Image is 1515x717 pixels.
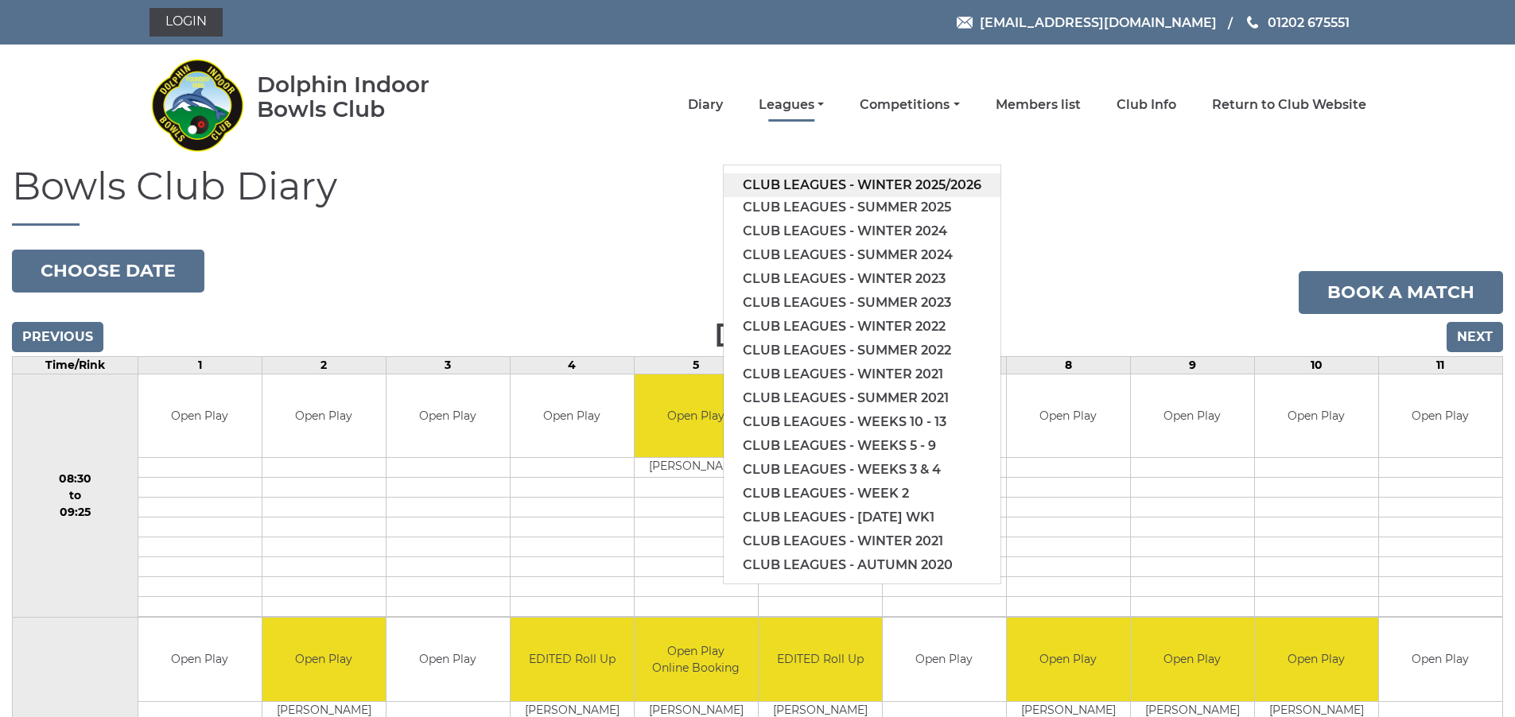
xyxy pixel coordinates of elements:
[387,618,510,701] td: Open Play
[1130,356,1254,374] td: 9
[724,243,1000,267] a: Club leagues - Summer 2024
[860,96,959,114] a: Competitions
[723,165,1001,584] ul: Leagues
[12,165,1503,226] h1: Bowls Club Diary
[13,356,138,374] td: Time/Rink
[1268,14,1350,29] span: 01202 675551
[688,96,723,114] a: Diary
[1299,271,1503,314] a: Book a match
[1255,618,1378,701] td: Open Play
[262,356,386,374] td: 2
[635,458,758,478] td: [PERSON_NAME]
[724,506,1000,529] a: Club leagues - [DATE] wk1
[724,386,1000,410] a: Club leagues - Summer 2021
[138,356,262,374] td: 1
[386,356,510,374] td: 3
[634,356,758,374] td: 5
[138,618,262,701] td: Open Play
[1379,374,1502,458] td: Open Play
[883,618,1006,701] td: Open Play
[13,374,138,618] td: 08:30 to 09:25
[510,356,634,374] td: 4
[1212,96,1366,114] a: Return to Club Website
[12,250,204,293] button: Choose date
[1007,618,1130,701] td: Open Play
[980,14,1217,29] span: [EMAIL_ADDRESS][DOMAIN_NAME]
[635,618,758,701] td: Open Play Online Booking
[724,410,1000,434] a: Club leagues - Weeks 10 - 13
[1131,374,1254,458] td: Open Play
[262,374,386,458] td: Open Play
[1247,16,1258,29] img: Phone us
[262,618,386,701] td: Open Play
[957,13,1217,33] a: Email [EMAIL_ADDRESS][DOMAIN_NAME]
[635,374,758,458] td: Open Play
[724,362,1000,386] a: Club leagues - Winter 2021
[511,374,634,458] td: Open Play
[996,96,1081,114] a: Members list
[724,219,1000,243] a: Club leagues - Winter 2024
[511,618,634,701] td: EDITED Roll Up
[1255,374,1378,458] td: Open Play
[1254,356,1378,374] td: 10
[1379,618,1502,701] td: Open Play
[1447,322,1503,352] input: Next
[957,17,973,29] img: Email
[724,529,1000,553] a: Club leagues - Winter 2021
[387,374,510,458] td: Open Play
[724,482,1000,506] a: Club leagues - Week 2
[724,173,1000,197] a: Club leagues - Winter 2025/2026
[724,267,1000,291] a: Club leagues - Winter 2023
[724,315,1000,339] a: Club leagues - Winter 2022
[1131,618,1254,701] td: Open Play
[724,553,1000,577] a: Club leagues - Autumn 2020
[724,434,1000,458] a: Club leagues - Weeks 5 - 9
[1245,13,1350,33] a: Phone us 01202 675551
[724,196,1000,219] a: Club leagues - Summer 2025
[150,8,223,37] a: Login
[759,96,824,114] a: Leagues
[1007,374,1130,458] td: Open Play
[724,339,1000,362] a: Club leagues - Summer 2022
[257,72,480,122] div: Dolphin Indoor Bowls Club
[1378,356,1502,374] td: 11
[150,49,245,161] img: Dolphin Indoor Bowls Club
[759,618,882,701] td: EDITED Roll Up
[12,322,103,352] input: Previous
[1006,356,1130,374] td: 8
[724,458,1000,482] a: Club leagues - Weeks 3 & 4
[1117,96,1176,114] a: Club Info
[138,374,262,458] td: Open Play
[724,291,1000,315] a: Club leagues - Summer 2023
